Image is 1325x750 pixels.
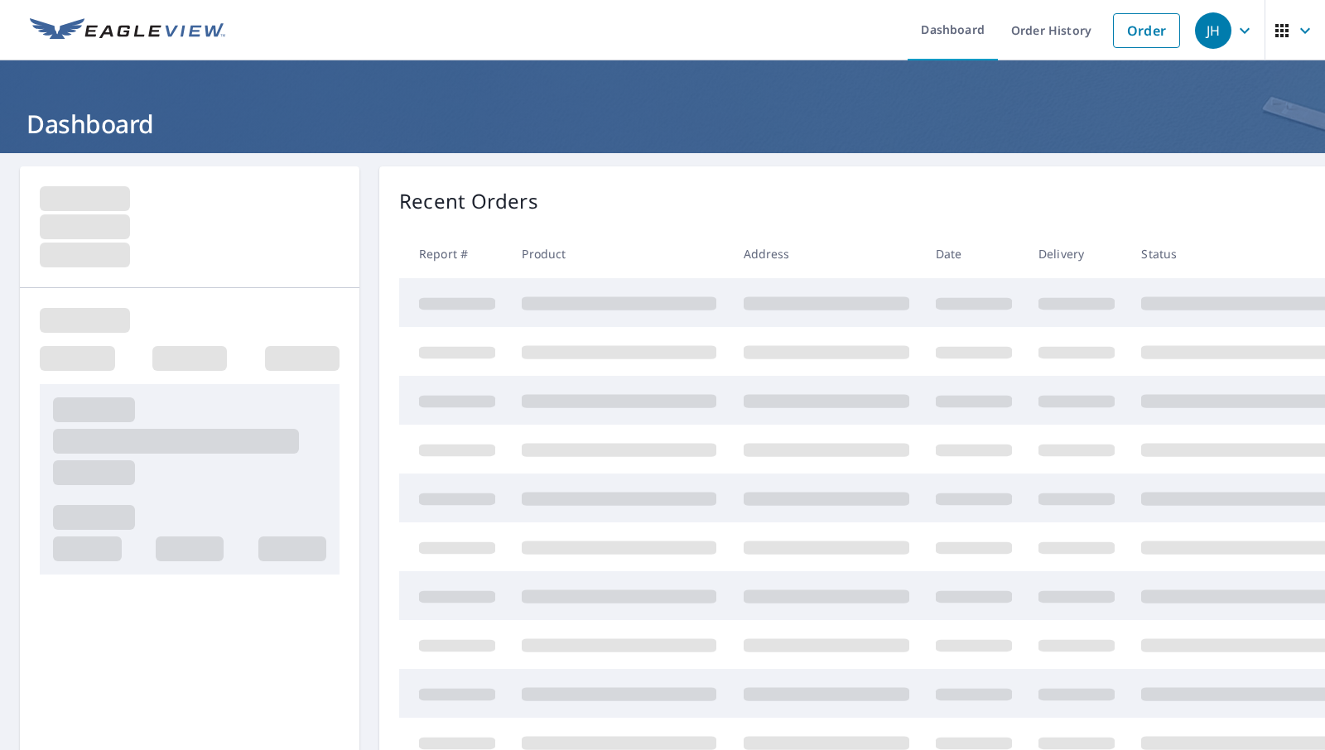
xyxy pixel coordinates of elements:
[1025,229,1128,278] th: Delivery
[30,18,225,43] img: EV Logo
[1195,12,1231,49] div: JH
[399,229,508,278] th: Report #
[20,107,1305,141] h1: Dashboard
[399,186,538,216] p: Recent Orders
[730,229,923,278] th: Address
[1113,13,1180,48] a: Order
[508,229,730,278] th: Product
[923,229,1025,278] th: Date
